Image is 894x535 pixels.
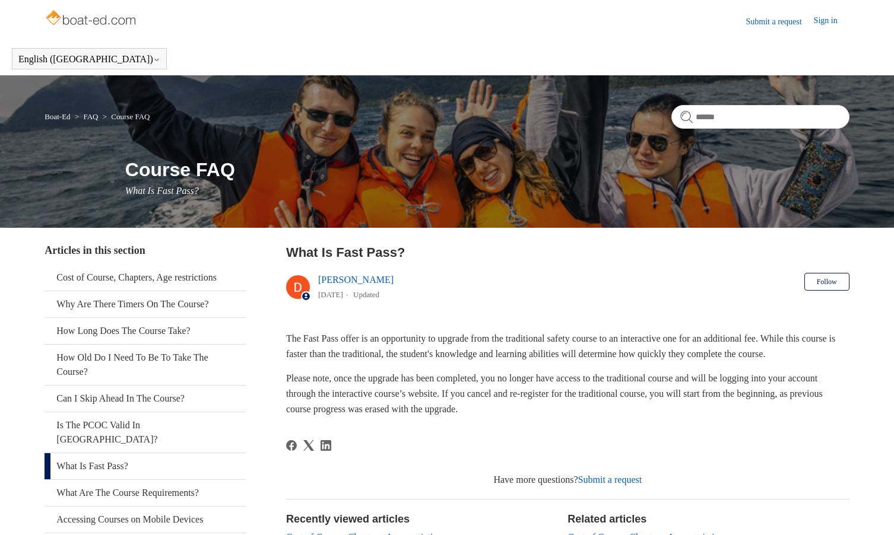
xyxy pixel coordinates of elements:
span: What Is Fast Pass? [125,186,199,196]
h1: Course FAQ [125,155,849,184]
a: How Old Do I Need To Be To Take The Course? [45,345,246,385]
a: What Are The Course Requirements? [45,480,246,506]
svg: Share this page on X Corp [303,440,314,451]
span: The Fast Pass offer is an opportunity to upgrade from the traditional safety course to an interac... [286,333,835,359]
svg: Share this page on Facebook [286,440,297,451]
time: 03/21/2024, 11:25 [318,290,343,299]
img: Boat-Ed Help Center home page [45,7,139,31]
span: Please note, once the upgrade has been completed, you no longer have access to the traditional co... [286,373,823,413]
h2: Recently viewed articles [286,511,556,527]
a: Accessing Courses on Mobile Devices [45,507,246,533]
button: Follow Article [804,273,849,291]
h2: What Is Fast Pass? [286,243,849,262]
a: LinkedIn [321,440,331,451]
a: Is The PCOC Valid In [GEOGRAPHIC_DATA]? [45,412,246,453]
a: Facebook [286,440,297,451]
svg: Share this page on LinkedIn [321,440,331,451]
li: Course FAQ [100,112,150,121]
div: Have more questions? [286,473,849,487]
a: FAQ [83,112,98,121]
a: Course FAQ [111,112,150,121]
a: What Is Fast Pass? [45,453,246,479]
span: Articles in this section [45,244,145,256]
a: X Corp [303,440,314,451]
input: Search [671,105,849,129]
a: Sign in [814,14,849,28]
a: Why Are There Timers On The Course? [45,291,246,317]
a: How Long Does The Course Take? [45,318,246,344]
h2: Related articles [568,511,849,527]
a: Can I Skip Ahead In The Course? [45,386,246,412]
a: Boat-Ed [45,112,70,121]
li: Boat-Ed [45,112,72,121]
li: FAQ [72,112,100,121]
a: Submit a request [746,15,814,28]
a: Cost of Course, Chapters, Age restrictions [45,265,246,291]
a: Submit a request [578,475,642,485]
li: Updated [353,290,379,299]
button: English ([GEOGRAPHIC_DATA]) [18,54,160,65]
a: [PERSON_NAME] [318,275,394,285]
